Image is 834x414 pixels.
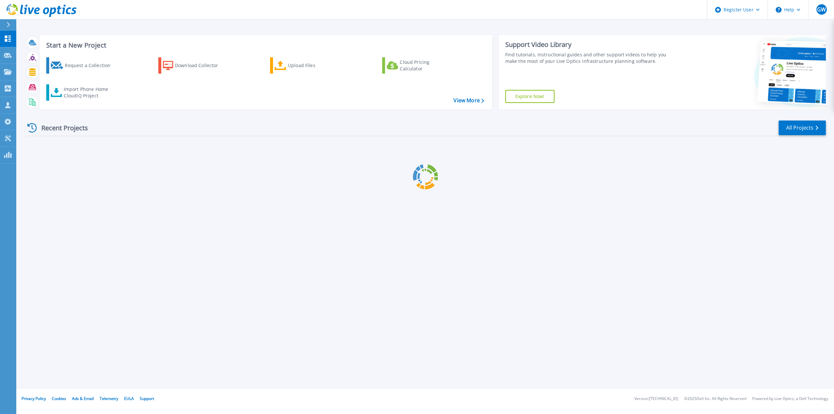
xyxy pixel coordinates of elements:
li: Version: [TECHNICAL_ID] [634,397,678,401]
a: EULA [124,396,134,401]
div: Support Video Library [505,40,674,49]
a: Upload Files [270,57,343,74]
div: Download Collector [175,59,227,72]
div: Upload Files [288,59,340,72]
div: Import Phone Home CloudIQ Project [64,86,115,99]
a: All Projects [779,121,826,135]
li: © 2025 Dell Inc. All Rights Reserved [684,397,746,401]
a: Ads & Email [72,396,94,401]
a: Telemetry [100,396,118,401]
a: Cookies [52,396,66,401]
span: GW [817,7,826,12]
div: Find tutorials, instructional guides and other support videos to help you make the most of your L... [505,51,674,64]
a: Download Collector [158,57,231,74]
div: Recent Projects [25,120,97,136]
a: View More [453,97,484,104]
a: Cloud Pricing Calculator [382,57,455,74]
li: Powered by Live Optics, a Dell Technology [752,397,828,401]
a: Request a Collection [46,57,119,74]
a: Support [140,396,154,401]
a: Explore Now! [505,90,555,103]
h3: Start a New Project [46,42,484,49]
a: Privacy Policy [22,396,46,401]
div: Request a Collection [65,59,117,72]
div: Cloud Pricing Calculator [400,59,452,72]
